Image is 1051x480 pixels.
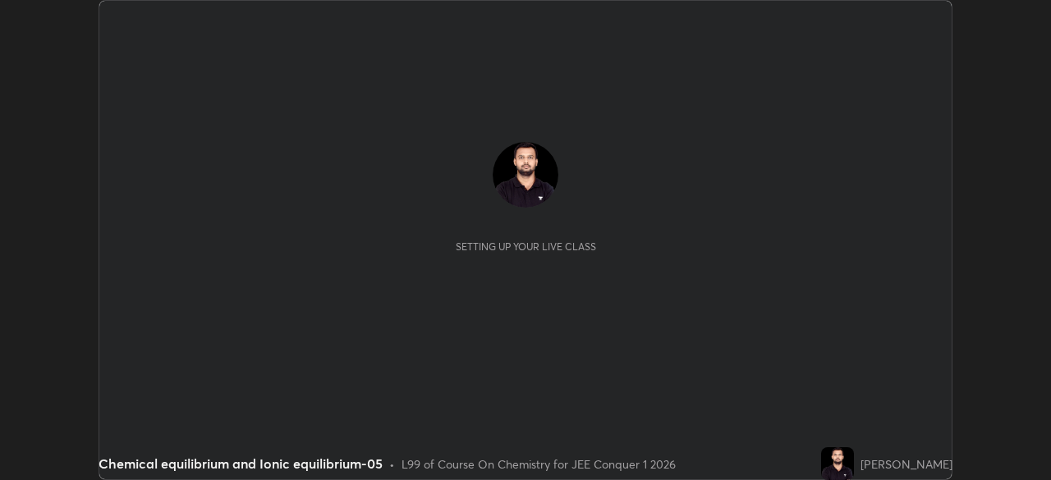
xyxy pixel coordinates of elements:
[861,455,952,473] div: [PERSON_NAME]
[402,455,676,473] div: L99 of Course On Chemistry for JEE Conquer 1 2026
[99,454,383,473] div: Chemical equilibrium and Ionic equilibrium-05
[821,447,854,480] img: d5563d741cc84f2fbcadaba33551d356.jpg
[389,455,395,473] div: •
[456,240,596,253] div: Setting up your live class
[493,142,558,208] img: d5563d741cc84f2fbcadaba33551d356.jpg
